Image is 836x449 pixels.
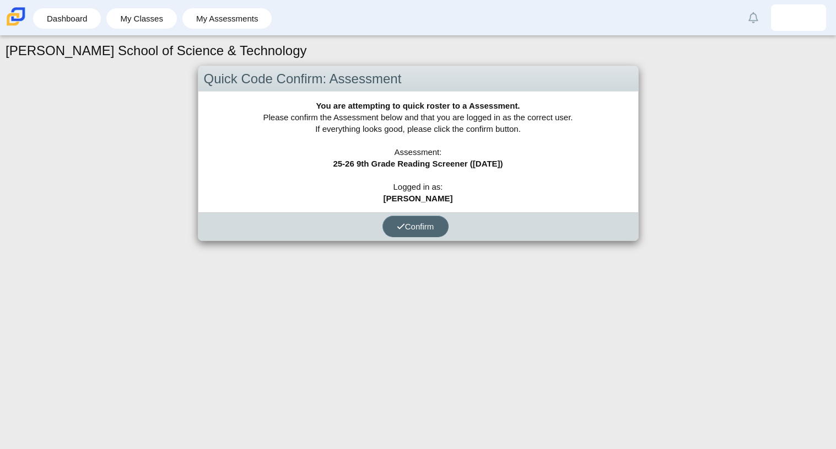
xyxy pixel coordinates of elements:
img: Carmen School of Science & Technology [4,5,28,28]
img: angel.arroyomadrig.UWdbXa [790,9,807,26]
b: You are attempting to quick roster to a Assessment. [316,101,520,110]
a: Alerts [741,6,765,30]
a: My Assessments [188,8,267,29]
button: Confirm [382,216,449,237]
b: [PERSON_NAME] [384,194,453,203]
a: My Classes [112,8,171,29]
span: Confirm [397,222,434,231]
div: Please confirm the Assessment below and that you are logged in as the correct user. If everything... [198,92,638,212]
b: 25-26 9th Grade Reading Screener ([DATE]) [333,159,503,168]
div: Quick Code Confirm: Assessment [198,66,638,92]
a: Dashboard [39,8,95,29]
a: Carmen School of Science & Technology [4,20,28,30]
h1: [PERSON_NAME] School of Science & Technology [6,41,307,60]
a: angel.arroyomadrig.UWdbXa [771,4,826,31]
